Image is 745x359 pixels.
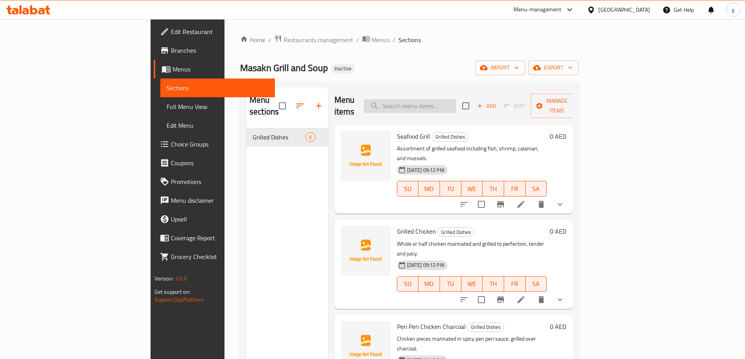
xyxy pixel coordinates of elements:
span: Seafood Grill [397,130,430,142]
button: MO [418,181,440,196]
span: Select section first [499,100,531,112]
span: Grilled Dishes [438,228,474,237]
button: MO [418,276,440,292]
span: SA [529,278,544,289]
span: MO [422,278,437,289]
span: Coupons [171,158,269,168]
button: TH [483,181,504,196]
span: TH [486,278,501,289]
span: TH [486,183,501,195]
div: Menu-management [513,5,562,14]
span: WE [465,278,480,289]
button: SA [526,181,547,196]
button: WE [461,181,483,196]
span: [DATE] 09:12 PM [404,261,447,269]
span: Grilled Dishes [253,132,305,142]
a: Edit menu item [516,200,526,209]
a: Edit menu item [516,295,526,304]
button: sort-choices [454,290,473,309]
a: Edit Restaurant [154,22,275,41]
span: Edit Restaurant [171,27,269,36]
span: Grilled Dishes [432,132,468,141]
li: / [356,35,359,45]
button: Add [474,100,499,112]
button: SU [397,276,419,292]
span: SA [529,183,544,195]
a: Menus [154,60,275,79]
span: Select section [458,98,474,114]
span: MO [422,183,437,195]
p: Assortment of grilled seafood including fish, shrimp, calamari, and mussels. [397,144,547,163]
button: SU [397,181,419,196]
span: WE [465,183,480,195]
h6: 0 AED [550,131,566,142]
span: Grilled Dishes [468,323,504,332]
svg: Show Choices [555,295,565,304]
svg: Show Choices [555,200,565,209]
h2: Menu items [334,94,355,118]
button: Branch-specific-item [491,290,510,309]
span: export [535,63,573,73]
button: Add section [309,96,328,115]
span: SU [400,278,416,289]
button: delete [532,290,551,309]
span: Sort sections [291,96,309,115]
a: Full Menu View [160,97,275,116]
span: import [481,63,519,73]
span: Coverage Report [171,233,269,243]
a: Menu disclaimer [154,191,275,210]
button: show more [551,290,569,309]
button: FR [504,276,526,292]
a: Sections [160,79,275,97]
a: Edit Menu [160,116,275,135]
div: items [305,132,315,142]
span: Add item [474,100,499,112]
button: export [528,61,579,75]
a: Grocery Checklist [154,247,275,266]
button: import [475,61,525,75]
li: / [393,35,395,45]
span: Select to update [473,196,490,213]
p: Chicken pieces marinated in spicy peri peri sauce, grilled over charcoal. [397,334,547,354]
button: TU [440,181,461,196]
a: Restaurants management [274,35,353,45]
span: Get support on: [154,287,190,297]
span: Menus [172,64,269,74]
button: WE [461,276,483,292]
span: Add [476,102,497,111]
span: Branches [171,46,269,55]
span: [DATE] 09:12 PM [404,166,447,174]
img: Seafood Grill [341,131,391,181]
span: Menu disclaimer [171,196,269,205]
a: Coverage Report [154,229,275,247]
span: Masakn Grill and Soup [240,59,328,77]
span: Sections [399,35,421,45]
span: Full Menu View [167,102,269,111]
span: FR [507,278,522,289]
span: Inactive [331,65,355,72]
span: 1.0.0 [175,273,187,284]
button: Branch-specific-item [491,195,510,214]
div: [GEOGRAPHIC_DATA] [598,5,650,14]
button: TU [440,276,461,292]
h6: 0 AED [550,321,566,332]
span: Upsell [171,214,269,224]
img: Grilled Chicken [341,226,391,276]
span: g [732,5,734,14]
a: Branches [154,41,275,60]
button: show more [551,195,569,214]
button: sort-choices [454,195,473,214]
span: Manage items [537,96,577,116]
span: TU [443,278,458,289]
button: Manage items [531,94,583,118]
span: Choice Groups [171,139,269,149]
span: Select all sections [274,98,291,114]
span: Promotions [171,177,269,186]
button: TH [483,276,504,292]
span: SU [400,183,416,195]
span: TU [443,183,458,195]
button: delete [532,195,551,214]
span: Menus [372,35,390,45]
a: Choice Groups [154,135,275,154]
